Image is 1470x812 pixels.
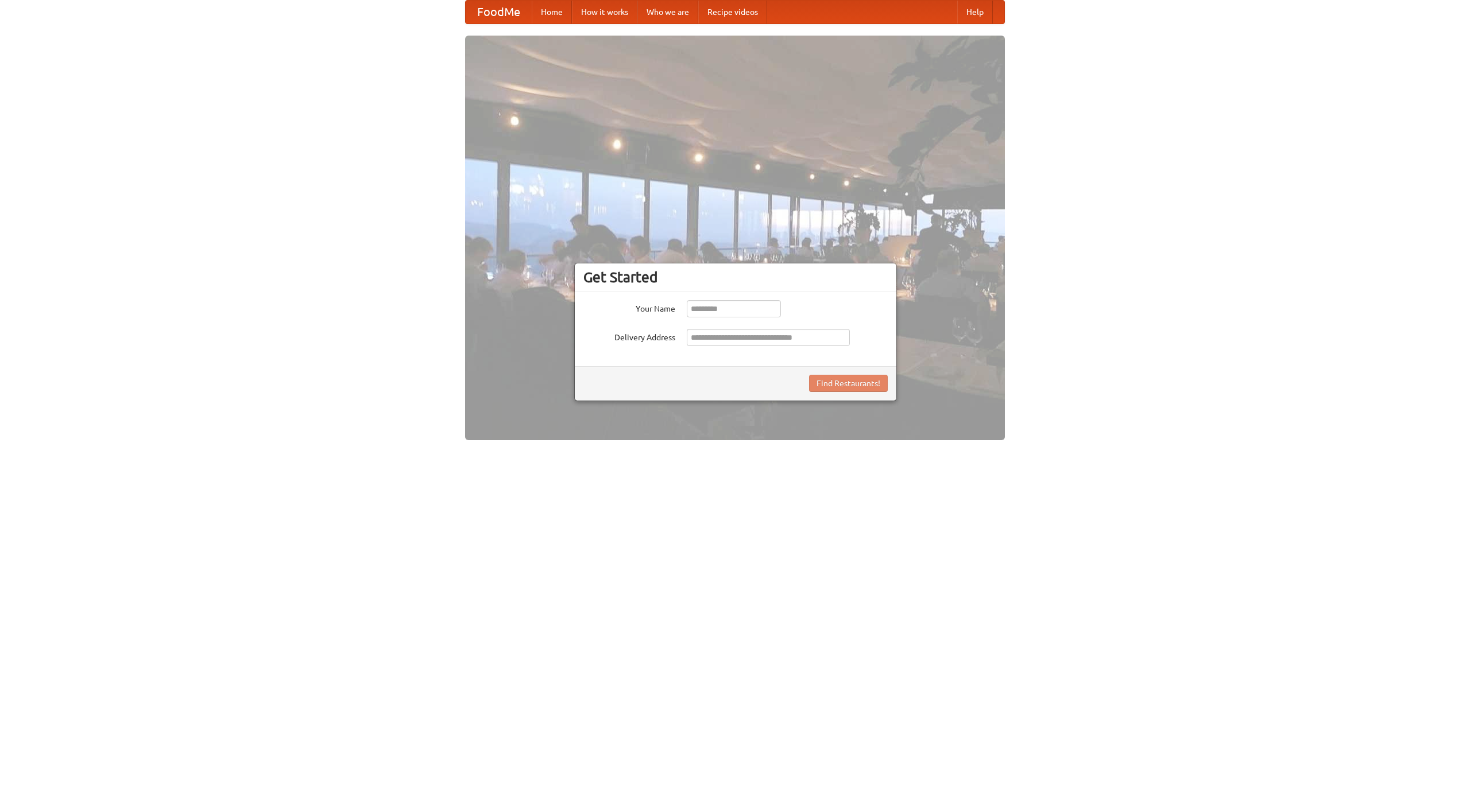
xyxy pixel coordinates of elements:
button: Find Restaurants! [809,375,888,392]
label: Your Name [583,300,675,314]
h3: Get Started [583,269,888,286]
a: How it works [572,1,637,24]
a: Recipe videos [698,1,767,24]
label: Delivery Address [583,329,675,343]
a: FoodMe [466,1,532,24]
a: Who we are [637,1,698,24]
a: Home [532,1,572,24]
a: Help [957,1,993,24]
